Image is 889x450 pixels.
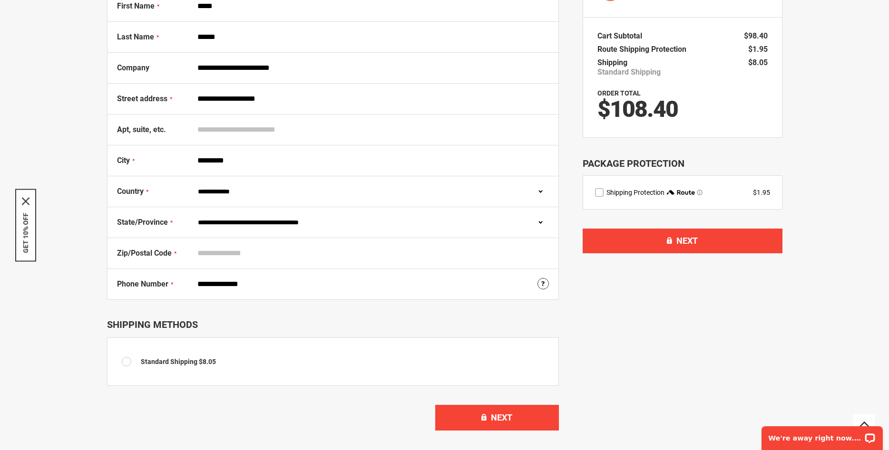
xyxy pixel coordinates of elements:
[117,125,166,134] span: Apt, suite, etc.
[597,96,678,123] span: $108.40
[606,189,664,196] span: Shipping Protection
[22,197,29,205] svg: close icon
[141,358,197,365] span: Standard Shipping
[117,156,130,165] span: City
[117,1,155,10] span: First Name
[676,236,698,246] span: Next
[753,188,770,197] div: $1.95
[199,358,216,365] span: $8.05
[748,45,768,54] span: $1.95
[117,279,168,288] span: Phone Number
[744,31,768,40] span: $98.40
[583,229,782,253] button: Next
[597,67,661,77] span: Standard Shipping
[595,188,770,197] div: route shipping protection selector element
[597,89,641,97] strong: Order Total
[22,212,29,253] button: GET 10% OFF
[583,157,782,171] div: Package Protection
[491,412,512,422] span: Next
[597,43,691,56] th: Route Shipping Protection
[107,319,559,330] div: Shipping Methods
[117,94,167,103] span: Street address
[435,405,559,431] button: Next
[755,420,889,450] iframe: LiveChat chat widget
[22,197,29,205] button: Close
[117,187,144,196] span: Country
[117,63,149,72] span: Company
[597,58,627,67] span: Shipping
[697,190,703,195] span: Learn more
[748,58,768,67] span: $8.05
[597,29,647,43] th: Cart Subtotal
[117,218,168,227] span: State/Province
[117,249,172,258] span: Zip/Postal Code
[117,32,154,41] span: Last Name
